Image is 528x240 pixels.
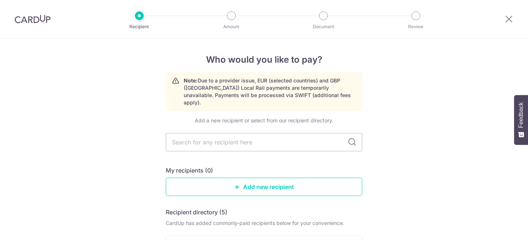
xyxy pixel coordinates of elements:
input: Search for any recipient here [166,133,362,151]
h4: Who would you like to pay? [166,53,362,66]
span: Feedback [518,102,524,128]
a: Add new recipient [166,178,362,196]
p: Amount [204,23,258,30]
button: Feedback - Show survey [514,95,528,145]
div: CardUp has added commonly-paid recipients below for your convenience. [166,219,362,227]
strong: Note: [184,77,198,84]
p: Due to a provider issue, EUR (selected countries) and GBP ([GEOGRAPHIC_DATA]) Local Rail payments... [184,77,356,106]
p: Review [389,23,443,30]
h5: Recipient directory (5) [166,208,227,217]
iframe: Opens a widget where you can find more information [481,218,521,236]
p: Document [296,23,351,30]
p: Recipient [112,23,166,30]
h5: My recipients (0) [166,166,213,175]
img: CardUp [15,15,51,23]
div: Add a new recipient or select from our recipient directory. [166,117,362,124]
